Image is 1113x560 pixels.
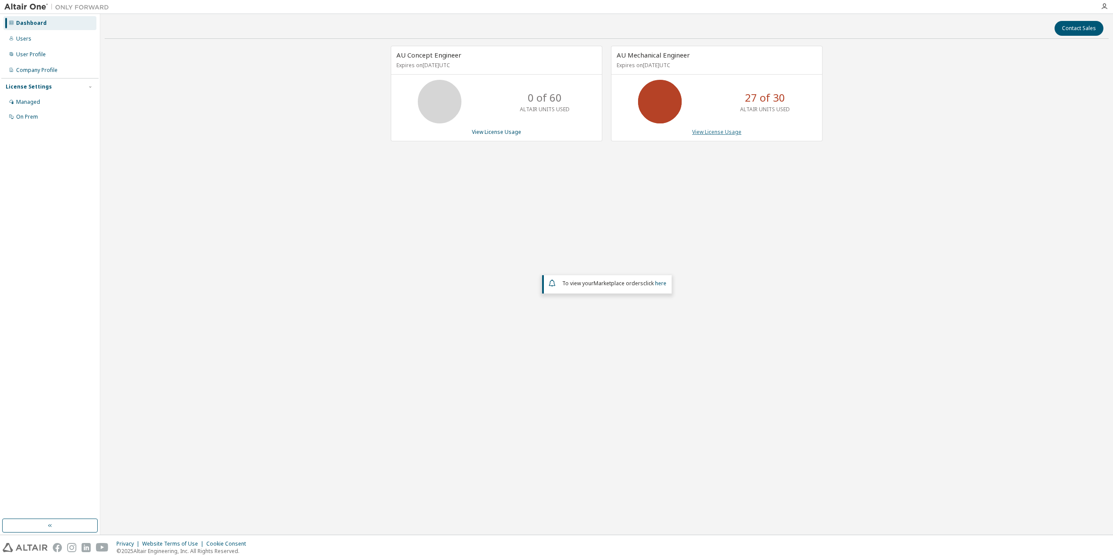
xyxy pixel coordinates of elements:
[655,280,666,287] a: here
[740,106,790,113] p: ALTAIR UNITS USED
[594,280,643,287] em: Marketplace orders
[528,90,562,105] p: 0 of 60
[6,83,52,90] div: License Settings
[96,543,109,552] img: youtube.svg
[82,543,91,552] img: linkedin.svg
[142,540,206,547] div: Website Terms of Use
[3,543,48,552] img: altair_logo.svg
[472,128,521,136] a: View License Usage
[396,51,461,59] span: AU Concept Engineer
[16,51,46,58] div: User Profile
[520,106,570,113] p: ALTAIR UNITS USED
[617,51,690,59] span: AU Mechanical Engineer
[67,543,76,552] img: instagram.svg
[206,540,251,547] div: Cookie Consent
[562,280,666,287] span: To view your click
[53,543,62,552] img: facebook.svg
[617,61,815,69] p: Expires on [DATE] UTC
[116,547,251,555] p: © 2025 Altair Engineering, Inc. All Rights Reserved.
[4,3,113,11] img: Altair One
[16,20,47,27] div: Dashboard
[396,61,594,69] p: Expires on [DATE] UTC
[16,113,38,120] div: On Prem
[692,128,741,136] a: View License Usage
[16,67,58,74] div: Company Profile
[745,90,785,105] p: 27 of 30
[116,540,142,547] div: Privacy
[16,99,40,106] div: Managed
[16,35,31,42] div: Users
[1055,21,1103,36] button: Contact Sales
